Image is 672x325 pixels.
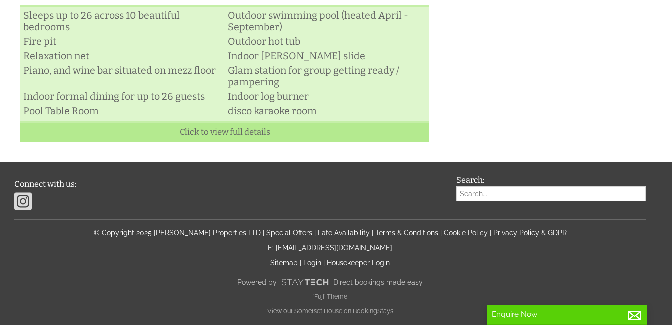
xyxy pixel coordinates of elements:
[225,49,429,63] li: Indoor [PERSON_NAME] slide
[225,8,429,34] li: Outdoor swimming pool (heated April - September)
[225,89,429,104] li: Indoor log burner
[225,34,429,49] li: Outdoor hot tub
[493,229,567,237] a: Privacy Policy & GDPR
[456,186,646,201] input: Search...
[20,49,225,63] li: Relaxation net
[444,229,488,237] a: Cookie Policy
[323,259,325,267] span: |
[225,63,429,89] li: Glam station for group getting ready / pampering
[14,274,646,291] a: Powered byDirect bookings made easy
[268,244,392,252] a: E: [EMAIL_ADDRESS][DOMAIN_NAME]
[490,229,491,237] span: |
[20,104,225,118] li: Pool Table Room
[225,104,429,118] li: disco karaoke room
[94,229,261,237] a: © Copyright 2025 [PERSON_NAME] Properties LTD
[456,175,646,185] h3: Search:
[20,34,225,49] li: Fire pit
[20,121,429,142] a: Click to view full details
[20,63,225,78] li: Piano, and wine bar situated on mezz floor
[14,179,444,189] h3: Connect with us:
[263,229,264,237] span: |
[303,259,321,267] a: Login
[267,304,393,315] a: View our Somerset House on BookingStays
[314,229,316,237] span: |
[20,8,225,34] li: Sleeps up to 26 across 10 beautiful bedrooms
[266,229,312,237] a: Special Offers
[318,229,370,237] a: Late Availability
[440,229,442,237] span: |
[20,89,225,104] li: Indoor formal dining for up to 26 guests
[372,229,373,237] span: |
[281,276,329,288] img: scrumpy.png
[300,259,301,267] span: |
[492,310,642,319] p: Enquire Now
[14,191,32,211] img: Instagram
[14,293,646,300] p: 'Fuji' Theme
[270,259,298,267] a: Sitemap
[327,259,390,267] a: Housekeeper Login
[375,229,438,237] a: Terms & Conditions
